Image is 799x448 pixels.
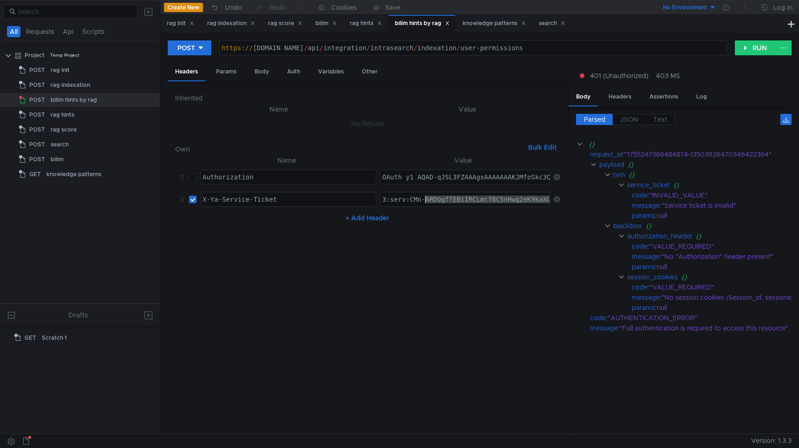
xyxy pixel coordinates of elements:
[23,26,57,37] button: Requests
[168,63,205,81] div: Headers
[632,190,648,200] div: code
[68,310,88,321] div: Drafts
[539,19,565,28] div: search
[25,48,45,62] div: Project
[632,292,660,303] div: message
[632,251,660,262] div: message
[376,155,550,166] th: Value
[569,88,598,106] div: Body
[51,138,69,152] div: search
[350,19,382,28] div: rag hints
[269,2,286,13] div: Redo
[599,159,624,170] div: payload
[663,3,707,12] div: No Environment
[524,142,560,153] button: Bulk Edit
[354,63,385,80] div: Other
[29,93,45,107] span: POST
[590,149,622,159] div: request_id
[642,88,686,105] div: Assertions
[601,88,639,105] div: Headers
[203,0,249,14] button: Undo
[342,212,393,224] button: + Add Header
[183,104,375,115] th: Name
[351,119,384,128] nz-embed-empty: No Results
[25,331,36,345] span: GET
[632,303,655,313] div: params
[29,167,41,181] span: GET
[331,2,357,13] div: Cookies
[632,211,655,221] div: params
[751,434,792,448] span: Version: 1.3.3
[590,71,648,81] span: 401 (Unauthorized)
[51,108,74,122] div: rag hints
[29,78,45,92] span: POST
[613,221,642,231] div: blackbox
[175,92,560,104] h6: Inherited
[463,19,526,28] div: knowledge patterns
[613,170,625,180] div: tvm
[209,63,244,80] div: Params
[7,26,20,37] button: All
[177,43,195,53] div: POST
[395,19,450,28] div: bilim hints by rag
[385,4,400,11] div: Save
[207,19,255,28] div: rag indexation
[196,155,377,166] th: Name
[653,115,667,124] span: Text
[175,144,524,155] h6: Own
[249,0,292,14] button: Redo
[51,123,77,137] div: rag score
[247,63,276,80] div: Body
[689,88,714,105] div: Log
[315,19,337,28] div: bilim
[51,63,70,77] div: rag init
[590,323,618,333] div: message
[375,104,560,115] th: Value
[51,93,97,107] div: bilim hints by rag
[60,26,77,37] button: Api
[18,7,132,17] input: Search...
[164,3,203,12] button: Create New
[584,115,605,124] span: Parsed
[280,63,308,80] div: Auth
[632,282,648,292] div: code
[632,200,660,211] div: message
[656,72,680,80] div: 403 MS
[590,313,606,323] div: code
[168,40,211,55] button: POST
[51,152,64,166] div: bilim
[632,241,648,251] div: code
[29,138,45,152] span: POST
[167,19,194,28] div: rag init
[79,26,107,37] button: Scripts
[29,123,45,137] span: POST
[735,40,776,55] button: RUN
[42,331,67,345] div: Scratch 1
[773,2,792,13] div: Log In
[627,272,678,282] div: session_cookies
[29,63,45,77] span: POST
[268,19,302,28] div: rag score
[311,63,351,80] div: Variables
[50,48,79,62] div: Temp Project
[29,108,45,122] span: POST
[632,262,655,272] div: params
[29,152,45,166] span: POST
[620,115,638,124] span: JSON
[225,2,242,13] div: Undo
[627,180,670,190] div: service_ticket
[51,78,90,92] div: rag indexation
[46,167,101,181] div: knowledge patterns
[627,231,692,241] div: authorization_header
